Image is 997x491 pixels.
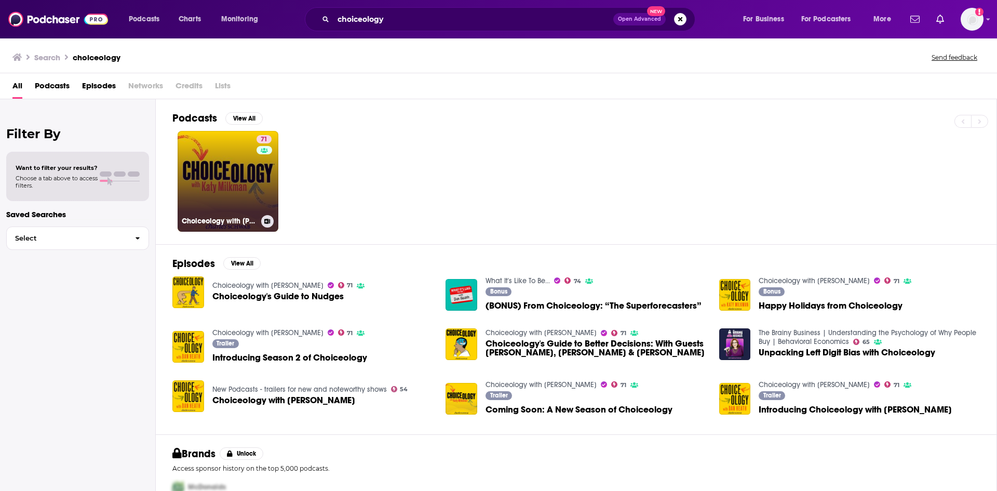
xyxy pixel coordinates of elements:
[73,52,120,62] h3: choiceology
[759,380,870,389] a: Choiceology with Katy Milkman
[486,328,597,337] a: Choiceology with Katy Milkman
[611,330,626,336] a: 71
[863,340,870,344] span: 65
[16,175,98,189] span: Choose a tab above to access filters.
[315,7,705,31] div: Search podcasts, credits, & more...
[16,164,98,171] span: Want to filter your results?
[763,288,780,295] span: Bonus
[894,383,899,388] span: 71
[759,328,976,346] a: The Brainy Business | Understanding the Psychology of Why People Buy | Behavioral Economics
[261,135,267,145] span: 71
[759,348,935,357] span: Unpacking Left Digit Bias with Choiceology
[486,380,597,389] a: Choiceology with Katy Milkman
[446,383,477,415] a: Coming Soon: A New Season of Choiceology
[961,8,983,31] img: User Profile
[172,112,263,125] a: PodcastsView All
[6,126,149,141] h2: Filter By
[621,383,626,388] span: 71
[719,279,751,311] img: Happy Holidays from Choiceology
[122,11,173,28] button: open menu
[932,10,948,28] a: Show notifications dropdown
[884,277,899,284] a: 71
[446,279,477,311] img: (BONUS) From Choiceology: “The Superforecasters”
[34,52,60,62] h3: Search
[212,396,355,405] a: Choiceology with Katy Milkman
[8,9,108,29] a: Podchaser - Follow, Share and Rate Podcasts
[486,339,707,357] span: Choiceology's Guide to Better Decisions: With Guests [PERSON_NAME], [PERSON_NAME] & [PERSON_NAME]
[179,12,201,26] span: Charts
[391,386,408,392] a: 54
[719,383,751,415] img: Introducing Choiceology with Dan Heath
[621,331,626,336] span: 71
[618,17,661,22] span: Open Advanced
[873,12,891,26] span: More
[257,135,272,143] a: 71
[759,276,870,285] a: Choiceology with Katy Milkman
[894,279,899,284] span: 71
[172,447,215,460] h2: Brands
[212,385,387,394] a: New Podcasts - trailers for new and noteworthy shows
[220,447,264,460] button: Unlock
[446,328,477,360] img: Choiceology's Guide to Better Decisions: With Guests James Korris, Carey Morewedge & Jack Soll
[172,380,204,412] img: Choiceology with Katy Milkman
[212,396,355,405] span: Choiceology with [PERSON_NAME]
[212,328,324,337] a: Choiceology with Katy Milkman
[172,276,204,308] img: Choiceology's Guide to Nudges
[611,381,626,388] a: 71
[801,12,851,26] span: For Podcasters
[223,257,261,270] button: View All
[212,353,367,362] a: Introducing Season 2 of Choiceology
[338,282,353,288] a: 71
[129,12,159,26] span: Podcasts
[333,11,613,28] input: Search podcasts, credits, & more...
[172,257,215,270] h2: Episodes
[221,12,258,26] span: Monitoring
[853,339,870,345] a: 65
[759,301,902,310] a: Happy Holidays from Choiceology
[759,405,952,414] span: Introducing Choiceology with [PERSON_NAME]
[172,331,204,363] img: Introducing Season 2 of Choiceology
[613,13,666,25] button: Open AdvancedNew
[564,277,581,284] a: 74
[212,281,324,290] a: Choiceology with Katy Milkman
[490,288,507,295] span: Bonus
[35,77,70,99] a: Podcasts
[961,8,983,31] button: Show profile menu
[884,381,899,388] a: 71
[486,301,702,310] a: (BONUS) From Choiceology: “The Superforecasters”
[82,77,116,99] span: Episodes
[400,387,408,392] span: 54
[906,10,924,28] a: Show notifications dropdown
[486,405,672,414] a: Coming Soon: A New Season of Choiceology
[490,392,508,399] span: Trailer
[486,276,550,285] a: What It's Like To Be...
[928,53,980,62] button: Send feedback
[574,279,581,284] span: 74
[6,209,149,219] p: Saved Searches
[182,217,257,225] h3: Choiceology with [PERSON_NAME]
[212,292,344,301] a: Choiceology's Guide to Nudges
[176,77,203,99] span: Credits
[7,235,127,242] span: Select
[347,283,353,288] span: 71
[172,11,207,28] a: Charts
[178,131,278,232] a: 71Choiceology with [PERSON_NAME]
[172,465,980,472] p: Access sponsor history on the top 5,000 podcasts.
[12,77,22,99] a: All
[719,328,751,360] img: Unpacking Left Digit Bias with Choiceology
[763,392,781,399] span: Trailer
[172,112,217,125] h2: Podcasts
[486,339,707,357] a: Choiceology's Guide to Better Decisions: With Guests James Korris, Carey Morewedge & Jack Soll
